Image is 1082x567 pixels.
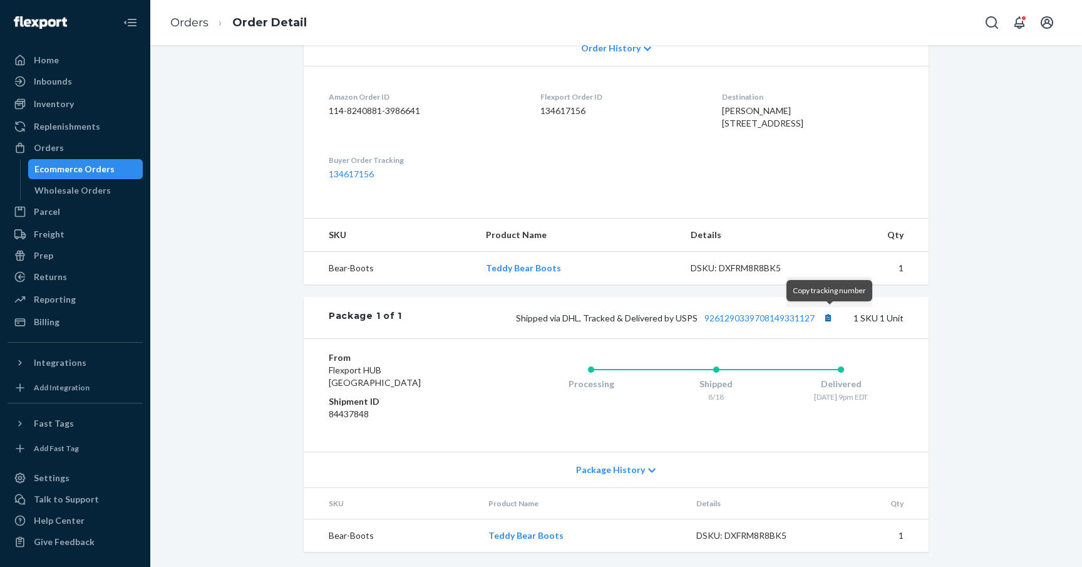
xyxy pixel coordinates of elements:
[722,91,904,102] dt: Destination
[516,313,836,323] span: Shipped via DHL, Tracked & Delivered by USPS
[8,468,143,488] a: Settings
[8,267,143,287] a: Returns
[722,105,803,128] span: [PERSON_NAME] [STREET_ADDRESS]
[8,202,143,222] a: Parcel
[476,219,681,252] th: Product Name
[329,408,478,420] dd: 84437848
[304,488,478,519] th: SKU
[478,488,686,519] th: Product Name
[778,392,904,402] div: [DATE] 9pm EDT
[34,184,111,197] div: Wholesale Orders
[34,472,70,484] div: Settings
[486,263,561,273] a: Teddy Bear Boots
[979,10,1004,35] button: Open Search Box
[654,392,779,402] div: 8/18
[232,16,307,29] a: Order Detail
[8,117,143,137] a: Replenishments
[34,493,99,506] div: Talk to Support
[329,105,520,117] dd: 114-8240881-3986641
[488,530,564,541] a: Teddy Bear Boots
[34,205,60,218] div: Parcel
[28,159,143,179] a: Ecommerce Orders
[540,91,703,102] dt: Flexport Order ID
[576,464,645,476] span: Package History
[1034,10,1059,35] button: Open account menu
[34,54,59,66] div: Home
[686,488,824,519] th: Details
[329,351,478,364] dt: From
[818,252,929,285] td: 1
[681,219,818,252] th: Details
[8,71,143,91] a: Inbounds
[691,262,808,274] div: DSKU: DXFRM8R8BK5
[704,313,815,323] a: 9261290339708149331127
[34,249,53,262] div: Prep
[329,310,402,326] div: Package 1 of 1
[818,219,929,252] th: Qty
[329,395,478,408] dt: Shipment ID
[1007,10,1032,35] button: Open notifications
[170,16,209,29] a: Orders
[34,163,115,175] div: Ecommerce Orders
[34,382,90,393] div: Add Integration
[820,310,836,326] button: Copy tracking number
[34,120,100,133] div: Replenishments
[34,443,79,454] div: Add Fast Tag
[778,378,904,390] div: Delivered
[8,489,143,509] a: Talk to Support
[34,142,64,154] div: Orders
[8,289,143,310] a: Reporting
[793,286,866,295] span: Copy tracking number
[696,529,814,542] div: DSKU: DXFRM8R8BK5
[8,224,143,244] a: Freight
[34,316,59,328] div: Billing
[34,293,76,306] div: Reporting
[8,246,143,266] a: Prep
[329,91,520,102] dt: Amazon Order ID
[34,514,85,527] div: Help Center
[34,75,72,88] div: Inbounds
[329,155,520,165] dt: Buyer Order Tracking
[304,252,476,285] td: Bear-Boots
[402,310,904,326] div: 1 SKU 1 Unit
[8,94,143,114] a: Inventory
[28,180,143,200] a: Wholesale Orders
[8,138,143,158] a: Orders
[14,16,67,29] img: Flexport logo
[160,4,317,41] ol: breadcrumbs
[581,42,641,55] span: Order History
[118,10,143,35] button: Close Navigation
[654,378,779,390] div: Shipped
[34,98,74,110] div: Inventory
[8,511,143,531] a: Help Center
[34,536,95,548] div: Give Feedback
[8,414,143,434] button: Fast Tags
[8,312,143,332] a: Billing
[8,378,143,398] a: Add Integration
[34,228,64,241] div: Freight
[304,219,476,252] th: SKU
[540,105,703,117] dd: 134617156
[329,365,421,388] span: Flexport HUB [GEOGRAPHIC_DATA]
[329,169,374,179] a: 134617156
[823,519,929,553] td: 1
[34,271,67,283] div: Returns
[8,50,143,70] a: Home
[8,353,143,373] button: Integrations
[823,488,929,519] th: Qty
[528,378,654,390] div: Processing
[8,532,143,552] button: Give Feedback
[304,519,478,553] td: Bear-Boots
[34,417,74,430] div: Fast Tags
[8,439,143,459] a: Add Fast Tag
[34,356,86,369] div: Integrations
